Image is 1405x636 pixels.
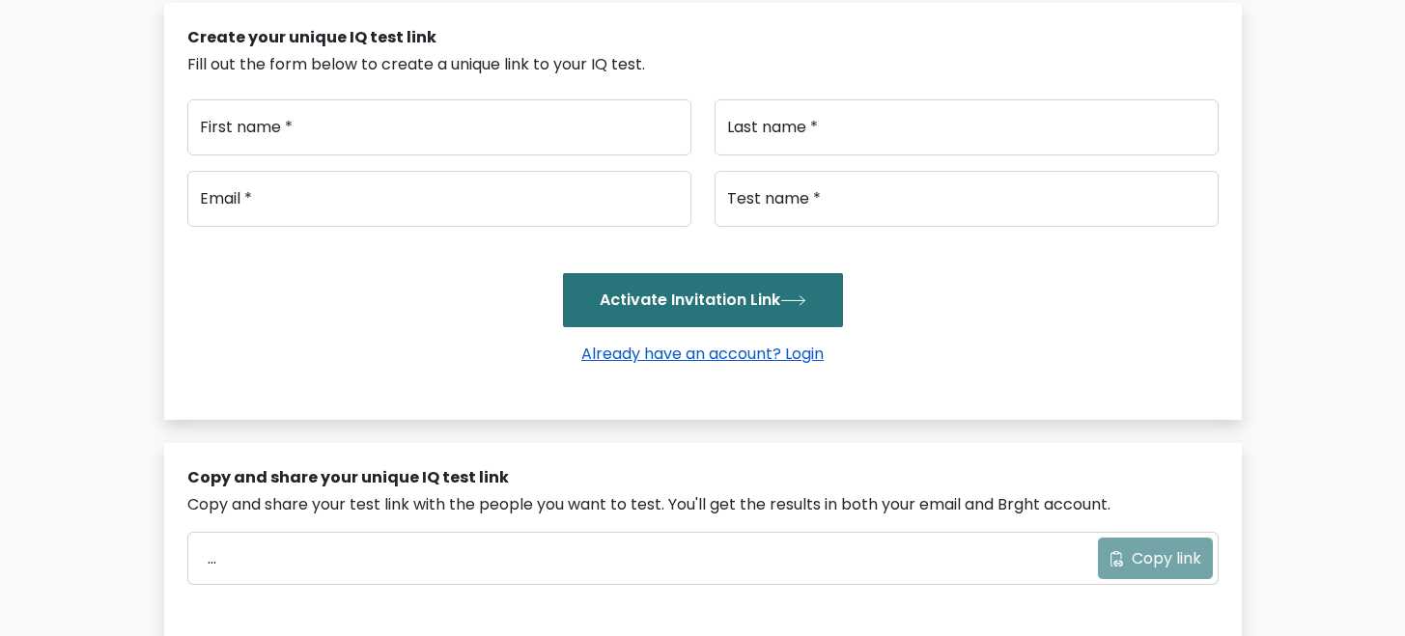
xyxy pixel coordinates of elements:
[715,171,1219,227] input: Test name
[187,99,691,155] input: First name
[187,493,1219,516] div: Copy and share your test link with the people you want to test. You'll get the results in both yo...
[574,343,831,365] a: Already have an account? Login
[563,273,843,327] button: Activate Invitation Link
[187,171,691,227] input: Email
[715,99,1219,155] input: Last name
[187,26,1219,49] div: Create your unique IQ test link
[187,53,1219,76] div: Fill out the form below to create a unique link to your IQ test.
[187,466,1219,489] div: Copy and share your unique IQ test link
